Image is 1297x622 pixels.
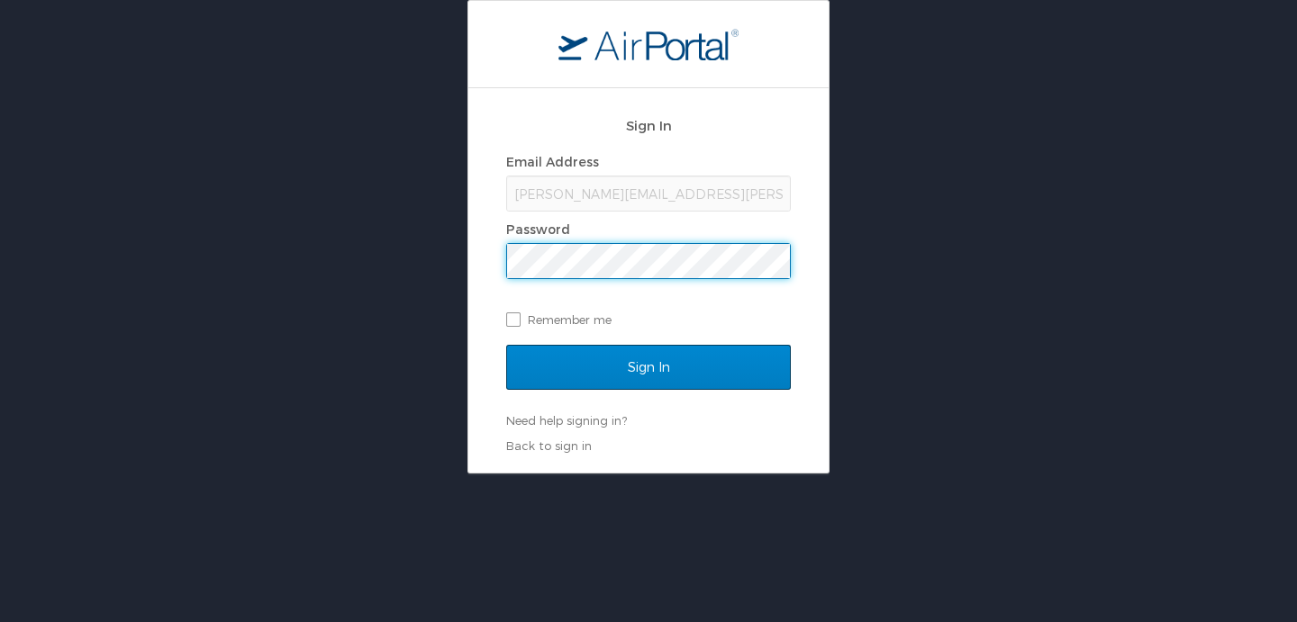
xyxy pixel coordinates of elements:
label: Email Address [506,154,599,169]
a: Need help signing in? [506,413,627,428]
img: logo [558,28,739,60]
h2: Sign In [506,115,791,136]
a: Back to sign in [506,438,592,453]
label: Remember me [506,306,791,333]
label: Password [506,221,570,237]
input: Sign In [506,345,791,390]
